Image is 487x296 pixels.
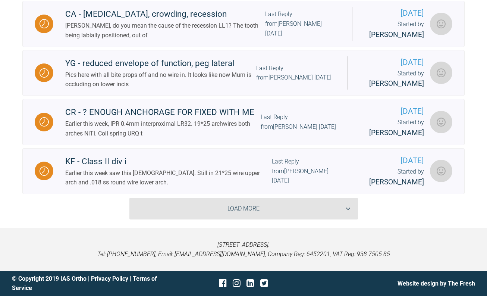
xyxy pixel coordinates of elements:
[369,178,424,186] span: [PERSON_NAME]
[65,21,265,40] div: [PERSON_NAME], do you mean the cause of the recession LL1? The tooth being labially positioned, o...
[12,274,166,293] div: © Copyright 2019 IAS Ortho | |
[360,69,424,90] div: Started by
[65,155,272,168] div: KF - Class II div i
[65,106,261,119] div: CR - ? ENOUGH ANCHORAGE FOR FIXED WITH ME
[364,19,424,40] div: Started by
[22,1,465,47] a: WaitingCA - [MEDICAL_DATA], crowding, recession[PERSON_NAME], do you mean the cause of the recess...
[12,240,475,259] p: [STREET_ADDRESS]. Tel: [PHONE_NUMBER], Email: [EMAIL_ADDRESS][DOMAIN_NAME], Company Reg: 6452201,...
[265,9,340,38] div: Last Reply from [PERSON_NAME] [DATE]
[430,160,452,182] img: Sarah Gatley
[65,57,256,70] div: YG - reduced envelope of function, peg lateral
[22,50,465,96] a: WaitingYG - reduced envelope of function, peg lateralPics here with all bite props off and no wir...
[398,280,475,287] a: Website design by The Fresh
[430,13,452,35] img: Sarah Gatley
[364,7,424,19] span: [DATE]
[65,119,261,138] div: Earlier this week, IPR 0.4mm interproximal LR32. 19*25 archwires both arches NiTi. Coil spring URQ t
[65,168,272,187] div: Earlier this week saw this [DEMOGRAPHIC_DATA]. Still in 21*25 wire upper arch and .018 ss round w...
[40,19,49,28] img: Waiting
[261,112,338,131] div: Last Reply from [PERSON_NAME] [DATE]
[91,275,128,282] a: Privacy Policy
[362,118,424,138] div: Started by
[40,68,49,78] img: Waiting
[368,167,424,188] div: Started by
[369,30,424,39] span: [PERSON_NAME]
[65,7,265,21] div: CA - [MEDICAL_DATA], crowding, recession
[360,56,424,69] span: [DATE]
[129,198,358,219] div: Load More
[40,166,49,176] img: Waiting
[256,63,335,82] div: Last Reply from [PERSON_NAME] [DATE]
[40,117,49,127] img: Waiting
[22,99,465,145] a: WaitingCR - ? ENOUGH ANCHORAGE FOR FIXED WITH MEEarlier this week, IPR 0.4mm interproximal LR32. ...
[272,157,344,186] div: Last Reply from [PERSON_NAME] [DATE]
[22,148,465,194] a: WaitingKF - Class II div iEarlier this week saw this [DEMOGRAPHIC_DATA]. Still in 21*25 wire uppe...
[430,111,452,133] img: Sarah Gatley
[369,128,424,137] span: [PERSON_NAME]
[65,70,256,89] div: Pics here with all bite props off and no wire in. It looks like now Mum is occluding on lower incis
[369,79,424,88] span: [PERSON_NAME]
[368,155,424,167] span: [DATE]
[430,62,452,84] img: Sarah Gatley
[362,105,424,118] span: [DATE]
